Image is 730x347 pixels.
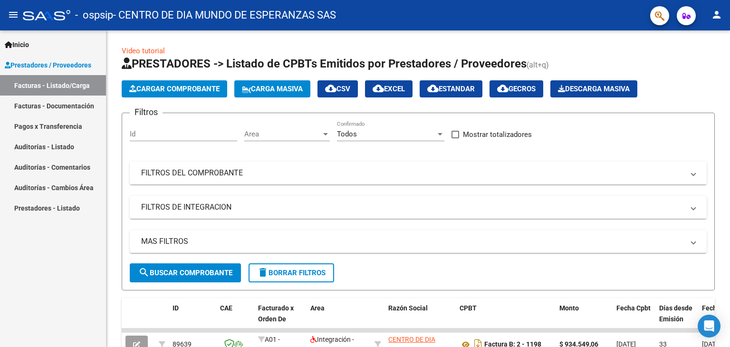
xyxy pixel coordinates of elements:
mat-expansion-panel-header: FILTROS DEL COMPROBANTE [130,162,707,184]
mat-icon: cloud_download [373,83,384,94]
datatable-header-cell: Area [307,298,371,340]
span: CAE [220,304,232,312]
app-download-masive: Descarga masiva de comprobantes (adjuntos) [550,80,637,97]
span: CSV [325,85,350,93]
button: Carga Masiva [234,80,310,97]
mat-icon: delete [257,267,269,278]
span: Facturado x Orden De [258,304,294,323]
mat-expansion-panel-header: MAS FILTROS [130,230,707,253]
mat-expansion-panel-header: FILTROS DE INTEGRACION [130,196,707,219]
span: (alt+q) [527,60,549,69]
a: Video tutorial [122,47,165,55]
span: - CENTRO DE DIA MUNDO DE ESPERANZAS SAS [113,5,336,26]
mat-panel-title: FILTROS DE INTEGRACION [141,202,684,212]
span: Descarga Masiva [558,85,630,93]
datatable-header-cell: ID [169,298,216,340]
mat-icon: cloud_download [497,83,509,94]
span: Gecros [497,85,536,93]
span: Buscar Comprobante [138,269,232,277]
button: EXCEL [365,80,413,97]
mat-panel-title: FILTROS DEL COMPROBANTE [141,168,684,178]
span: Borrar Filtros [257,269,326,277]
span: Mostrar totalizadores [463,129,532,140]
span: EXCEL [373,85,405,93]
h3: Filtros [130,106,163,119]
span: CPBT [460,304,477,312]
span: Area [310,304,325,312]
span: - ospsip [75,5,113,26]
button: Gecros [490,80,543,97]
span: PRESTADORES -> Listado de CPBTs Emitidos por Prestadores / Proveedores [122,57,527,70]
span: Fecha Recibido [702,304,729,323]
span: ID [173,304,179,312]
mat-icon: cloud_download [325,83,336,94]
button: Cargar Comprobante [122,80,227,97]
datatable-header-cell: Días desde Emisión [655,298,698,340]
span: Fecha Cpbt [616,304,651,312]
button: CSV [317,80,358,97]
mat-icon: menu [8,9,19,20]
button: Buscar Comprobante [130,263,241,282]
span: Prestadores / Proveedores [5,60,91,70]
datatable-header-cell: Razón Social [384,298,456,340]
span: Razón Social [388,304,428,312]
mat-panel-title: MAS FILTROS [141,236,684,247]
span: Días desde Emisión [659,304,692,323]
span: Estandar [427,85,475,93]
button: Descarga Masiva [550,80,637,97]
span: Todos [337,130,357,138]
button: Borrar Filtros [249,263,334,282]
mat-icon: cloud_download [427,83,439,94]
span: Inicio [5,39,29,50]
button: Estandar [420,80,482,97]
mat-icon: search [138,267,150,278]
mat-icon: person [711,9,722,20]
datatable-header-cell: CAE [216,298,254,340]
datatable-header-cell: Fecha Cpbt [613,298,655,340]
span: Area [244,130,321,138]
div: Open Intercom Messenger [698,315,720,337]
span: Monto [559,304,579,312]
span: Cargar Comprobante [129,85,220,93]
datatable-header-cell: Facturado x Orden De [254,298,307,340]
datatable-header-cell: CPBT [456,298,556,340]
span: Carga Masiva [242,85,303,93]
datatable-header-cell: Monto [556,298,613,340]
